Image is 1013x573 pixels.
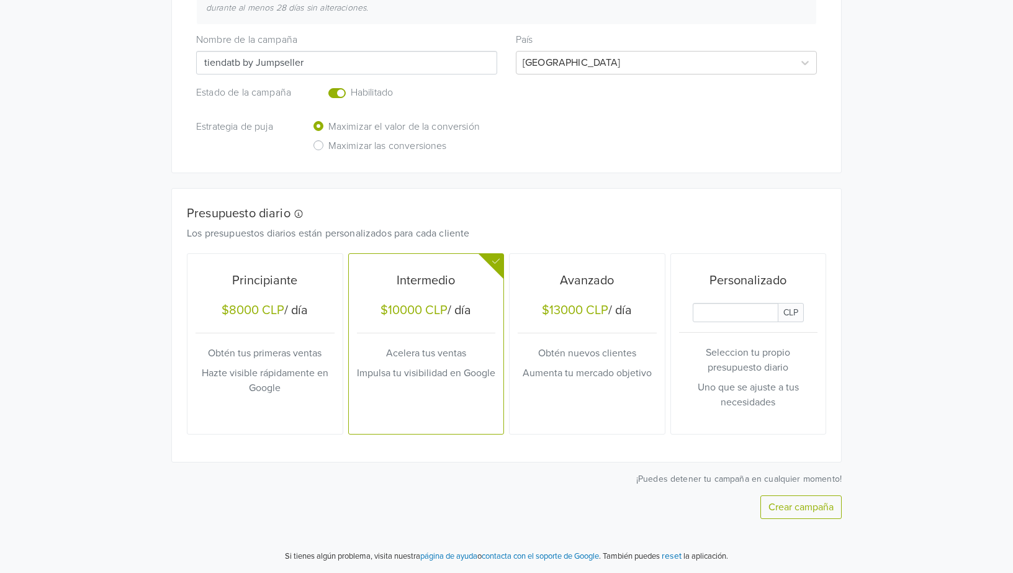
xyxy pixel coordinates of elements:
h6: Maximizar el valor de la conversión [328,121,480,133]
input: Daily Custom Budget [693,303,778,322]
a: contacta con el soporte de Google [482,551,599,561]
div: $8000 CLP [222,303,284,318]
h6: País [516,34,817,46]
h5: Avanzado [518,273,657,288]
p: Hazte visible rápidamente en Google [196,366,335,395]
h6: Estrategia de puja [196,121,294,133]
h5: Personalizado [679,273,818,288]
p: Acelera tus ventas [357,346,496,361]
p: También puedes la aplicación. [601,549,728,563]
div: $10000 CLP [380,303,448,318]
button: Intermedio$10000 CLP/ díaAcelera tus ventasImpulsa tu visibilidad en Google [349,254,504,434]
h5: / día [196,303,335,320]
button: Principiante$8000 CLP/ díaObtén tus primeras ventasHazte visible rápidamente en Google [187,254,343,434]
p: Seleccion tu propio presupuesto diario [679,345,818,375]
h5: Intermedio [357,273,496,288]
input: Campaign name [196,51,497,74]
button: Avanzado$13000 CLP/ díaObtén nuevos clientesAumenta tu mercado objetivo [510,254,665,434]
h6: Nombre de la campaña [196,34,497,46]
h5: Principiante [196,273,335,288]
p: Obtén tus primeras ventas [196,346,335,361]
button: Crear campaña [760,495,842,519]
h5: / día [357,303,496,320]
button: reset [662,549,682,563]
button: PersonalizadoDaily Custom BudgetCLPSeleccion tu propio presupuesto diarioUno que se ajuste a tus ... [671,254,826,434]
h6: Estado de la campaña [196,87,294,99]
span: CLP [778,303,804,322]
div: Los presupuestos diarios están personalizados para cada cliente [178,226,817,241]
p: Aumenta tu mercado objetivo [518,366,657,381]
p: Impulsa tu visibilidad en Google [357,366,496,381]
p: Obtén nuevos clientes [518,346,657,361]
p: ¡Puedes detener tu campaña en cualquier momento! [171,472,842,485]
p: Uno que se ajuste a tus necesidades [679,380,818,410]
h5: Presupuesto diario [187,206,808,221]
a: página de ayuda [420,551,477,561]
h6: Habilitado [351,87,457,99]
p: Si tienes algún problema, visita nuestra o . [285,551,601,563]
h5: / día [518,303,657,320]
h6: Maximizar las conversiones [328,140,447,152]
div: $13000 CLP [542,303,608,318]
